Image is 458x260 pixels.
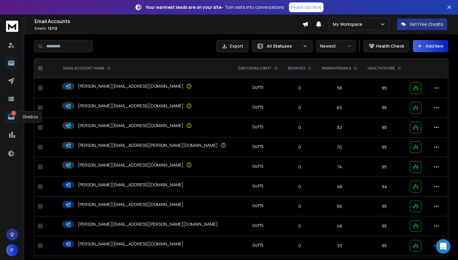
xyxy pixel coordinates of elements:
[397,18,447,30] button: Get Free Credits
[362,157,406,177] td: 95
[35,18,302,25] h1: Email Accounts
[317,177,362,197] td: 46
[362,216,406,236] td: 95
[362,236,406,256] td: 95
[362,197,406,216] td: 95
[410,21,443,27] p: Get Free Credits
[5,111,17,123] a: 2
[291,4,322,10] p: Reach Out Now
[6,244,18,256] button: P
[146,4,284,10] p: – Turn visits into conversations
[363,40,409,52] button: Health Check
[362,118,406,137] td: 95
[6,21,18,32] img: logo
[287,85,313,91] p: 0
[63,66,111,71] div: EMAIL ACCOUNT NAME
[78,241,184,247] p: [PERSON_NAME][EMAIL_ADDRESS][DOMAIN_NAME]
[317,98,362,118] td: 63
[287,243,313,249] p: 0
[48,26,57,31] span: 12 / 12
[288,66,305,71] p: BOUNCES
[317,157,362,177] td: 74
[78,182,184,188] p: [PERSON_NAME][EMAIL_ADDRESS][DOMAIN_NAME]
[317,216,362,236] td: 46
[376,43,404,49] p: Health Check
[252,242,264,248] div: 0 of 15
[238,66,272,71] p: DAILY EMAILS SENT
[413,40,448,52] button: Add New
[35,26,302,31] p: Emails :
[78,83,184,89] p: [PERSON_NAME][EMAIL_ADDRESS][DOMAIN_NAME]
[146,4,221,10] strong: Your warmest leads are on your site
[317,197,362,216] td: 56
[362,98,406,118] td: 95
[287,184,313,190] p: 0
[287,164,313,170] p: 0
[78,142,218,148] p: [PERSON_NAME][EMAIL_ADDRESS][PERSON_NAME][DOMAIN_NAME]
[316,40,356,52] button: Newest
[317,137,362,157] td: 70
[287,223,313,229] p: 0
[252,183,264,189] div: 0 of 15
[362,137,406,157] td: 95
[18,111,42,123] div: Onebox
[11,111,16,116] p: 2
[362,177,406,197] td: 94
[436,239,450,254] div: Open Intercom Messenger
[216,40,248,52] button: Export
[317,236,362,256] td: 33
[252,144,264,150] div: 0 of 15
[78,103,184,109] p: [PERSON_NAME][EMAIL_ADDRESS][DOMAIN_NAME]
[287,203,313,209] p: 0
[289,2,324,12] a: Reach Out Now
[252,104,264,110] div: 0 of 15
[287,105,313,111] p: 0
[267,43,300,49] p: All Statuses
[287,124,313,130] p: 0
[252,203,264,209] div: 0 of 15
[287,144,313,150] p: 0
[252,84,264,90] div: 0 of 15
[78,221,218,227] p: [PERSON_NAME][EMAIL_ADDRESS][PERSON_NAME][DOMAIN_NAME]
[317,118,362,137] td: 32
[252,222,264,228] div: 0 of 15
[252,124,264,130] div: 0 of 15
[78,123,184,129] p: [PERSON_NAME][EMAIL_ADDRESS][DOMAIN_NAME]
[78,162,184,168] p: [PERSON_NAME][EMAIL_ADDRESS][DOMAIN_NAME]
[322,66,351,71] p: WARMUP EMAILS
[368,66,395,71] p: HEALTH SCORE
[78,201,184,208] p: [PERSON_NAME][EMAIL_ADDRESS][DOMAIN_NAME]
[362,78,406,98] td: 95
[317,78,362,98] td: 58
[252,163,264,169] div: 0 of 15
[333,21,365,27] p: My Workspace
